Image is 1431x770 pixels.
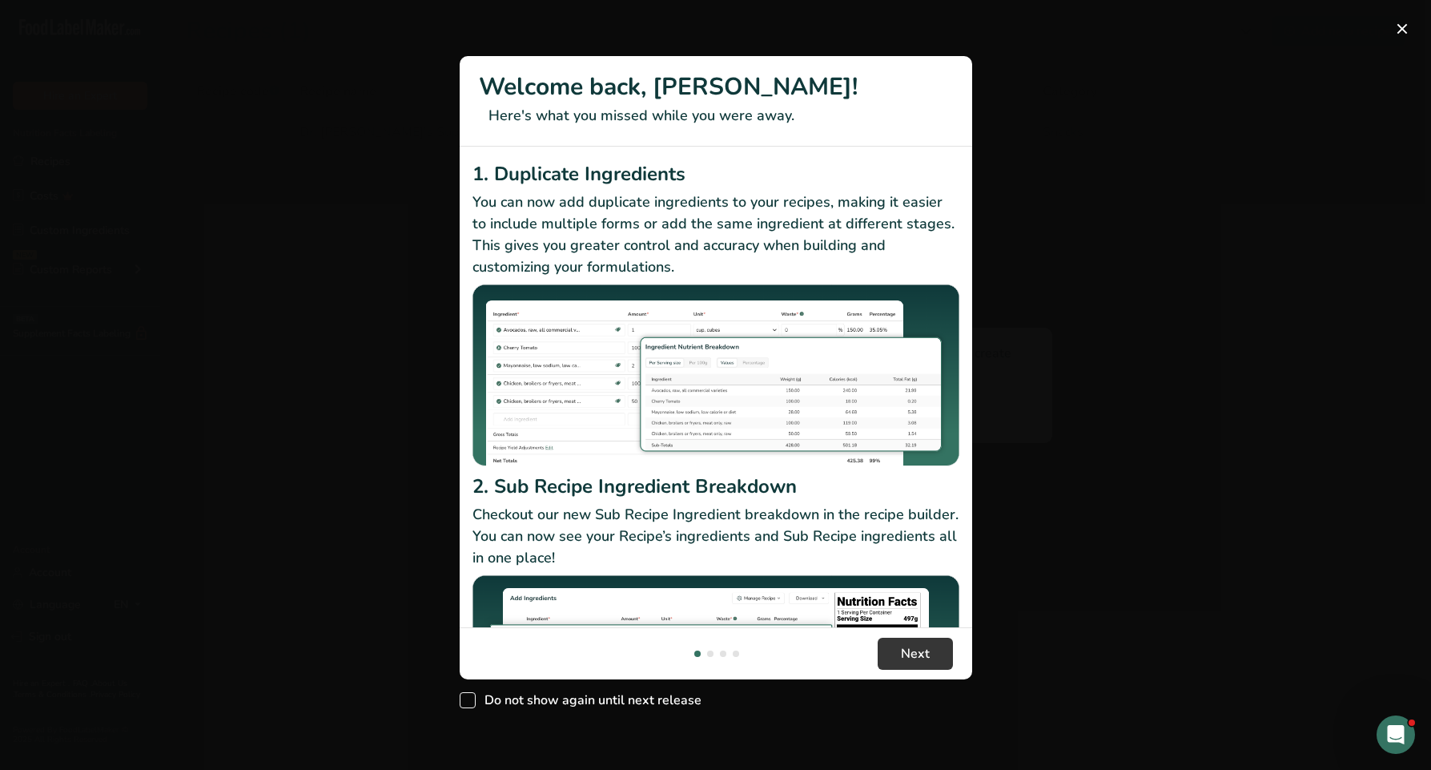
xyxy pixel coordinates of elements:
[472,284,959,466] img: Duplicate Ingredients
[878,638,953,670] button: Next
[472,191,959,278] p: You can now add duplicate ingredients to your recipes, making it easier to include multiple forms...
[1377,716,1415,754] iframe: Intercom live chat
[479,69,953,105] h1: Welcome back, [PERSON_NAME]!
[901,644,930,663] span: Next
[472,472,959,501] h2: 2. Sub Recipe Ingredient Breakdown
[476,692,701,708] span: Do not show again until next release
[472,575,959,757] img: Sub Recipe Ingredient Breakdown
[472,504,959,569] p: Checkout our new Sub Recipe Ingredient breakdown in the recipe builder. You can now see your Reci...
[479,105,953,127] p: Here's what you missed while you were away.
[472,159,959,188] h2: 1. Duplicate Ingredients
